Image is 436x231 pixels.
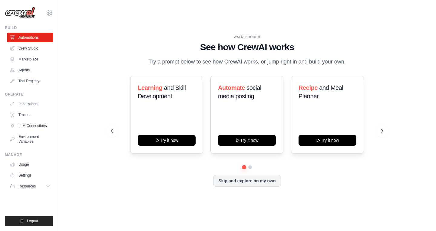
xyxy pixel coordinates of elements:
[111,35,383,39] div: WALKTHROUGH
[213,175,281,187] button: Skip and explore on my own
[7,76,53,86] a: Tool Registry
[299,135,356,146] button: Try it now
[111,42,383,53] h1: See how CrewAI works
[7,54,53,64] a: Marketplace
[299,84,343,99] span: and Meal Planner
[7,110,53,120] a: Traces
[5,152,53,157] div: Manage
[5,92,53,97] div: Operate
[7,65,53,75] a: Agents
[138,84,162,91] span: Learning
[7,181,53,191] button: Resources
[7,99,53,109] a: Integrations
[145,57,349,66] p: Try a prompt below to see how CrewAI works, or jump right in and build your own.
[7,132,53,146] a: Environment Variables
[27,219,38,223] span: Logout
[7,121,53,131] a: LLM Connections
[218,84,245,91] span: Automate
[7,33,53,42] a: Automations
[18,184,36,189] span: Resources
[7,44,53,53] a: Crew Studio
[299,84,318,91] span: Recipe
[7,171,53,180] a: Settings
[5,25,53,30] div: Build
[7,160,53,169] a: Usage
[5,216,53,226] button: Logout
[5,7,35,18] img: Logo
[138,135,196,146] button: Try it now
[218,135,276,146] button: Try it now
